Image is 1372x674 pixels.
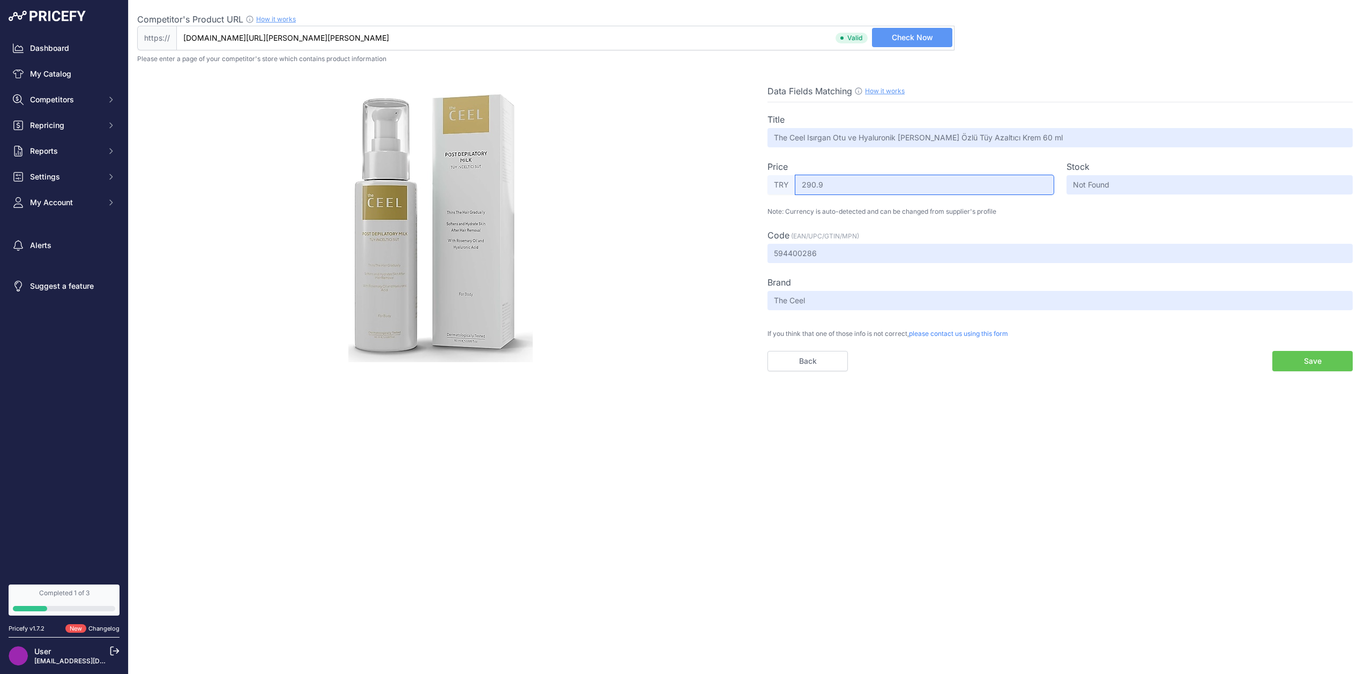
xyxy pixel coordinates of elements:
span: (EAN/UPC/GTIN/MPN) [791,232,859,240]
label: Title [767,113,785,126]
input: - [795,175,1054,194]
div: Completed 1 of 3 [13,589,115,597]
span: Data Fields Matching [767,86,852,96]
a: Alerts [9,236,120,255]
p: Please enter a page of your competitor's store which contains product information [137,55,1363,63]
div: Pricefy v1.7.2 [9,624,44,633]
p: If you think that one of those info is not correct, [767,323,1353,338]
a: How it works [256,15,296,23]
a: Changelog [88,625,120,632]
a: Suggest a feature [9,276,120,296]
a: [EMAIL_ADDRESS][DOMAIN_NAME] [34,657,146,665]
label: Brand [767,276,791,289]
span: Repricing [30,120,100,131]
nav: Sidebar [9,39,120,572]
a: How it works [865,87,905,95]
img: Pricefy Logo [9,11,86,21]
button: Settings [9,167,120,186]
a: Dashboard [9,39,120,58]
button: Save [1272,351,1353,371]
a: User [34,647,51,656]
label: Price [767,160,788,173]
span: Reports [30,146,100,156]
span: Competitor's Product URL [137,14,243,25]
span: Check Now [892,32,933,43]
span: TRY [767,175,795,194]
button: Check Now [872,28,952,47]
span: Code [767,230,789,241]
a: Back [767,351,848,371]
span: Settings [30,171,100,182]
input: - [1067,175,1353,194]
input: - [767,128,1353,147]
span: New [65,624,86,633]
button: Competitors [9,90,120,109]
button: Repricing [9,116,120,135]
a: Completed 1 of 3 [9,585,120,616]
span: please contact us using this form [909,329,1008,338]
span: Competitors [30,94,100,105]
span: My Account [30,197,100,208]
input: www.onlineshop.com/product [176,26,955,50]
button: My Account [9,193,120,212]
label: Stock [1067,160,1090,173]
input: - [767,291,1353,310]
button: Reports [9,141,120,161]
input: - [767,244,1353,263]
a: My Catalog [9,64,120,84]
p: Note: Currency is auto-detected and can be changed from supplier's profile [767,207,1353,216]
span: https:// [137,26,176,50]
